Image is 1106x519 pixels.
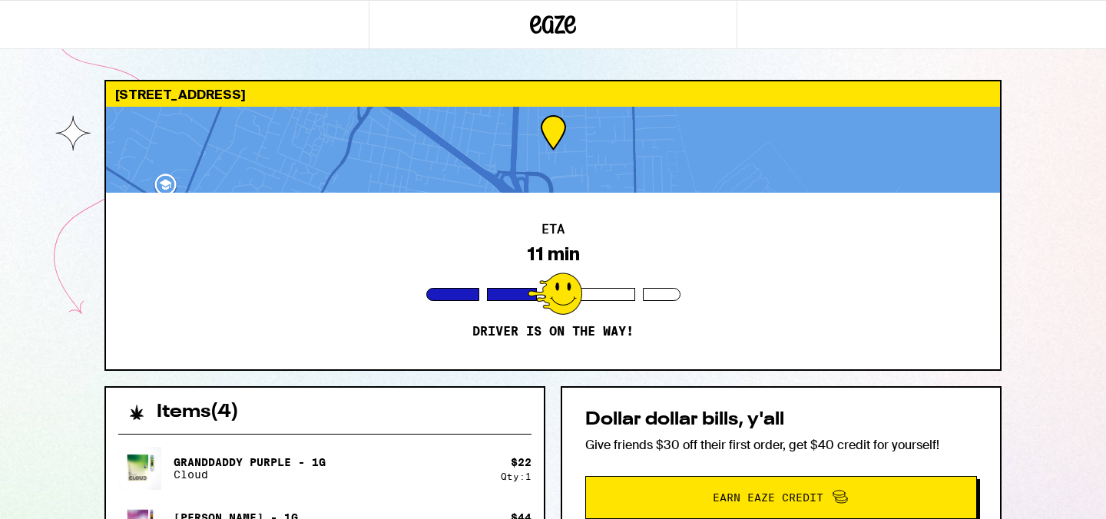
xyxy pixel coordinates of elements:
div: $ 22 [511,456,531,468]
div: Qty: 1 [501,471,531,481]
iframe: Opens a widget where you can find more information [1007,473,1091,511]
p: Granddaddy Purple - 1g [174,456,326,468]
p: Driver is on the way! [472,324,634,339]
h2: Dollar dollar bills, y'all [585,411,977,429]
h2: ETA [541,223,565,236]
div: 11 min [527,243,580,265]
button: Earn Eaze Credit [585,476,977,519]
h2: Items ( 4 ) [157,403,239,421]
p: Give friends $30 off their first order, get $40 credit for yourself! [585,437,977,453]
span: Earn Eaze Credit [713,492,823,503]
div: [STREET_ADDRESS] [106,81,1000,107]
p: Cloud [174,468,326,481]
img: Cloud - Granddaddy Purple - 1g [118,447,161,490]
